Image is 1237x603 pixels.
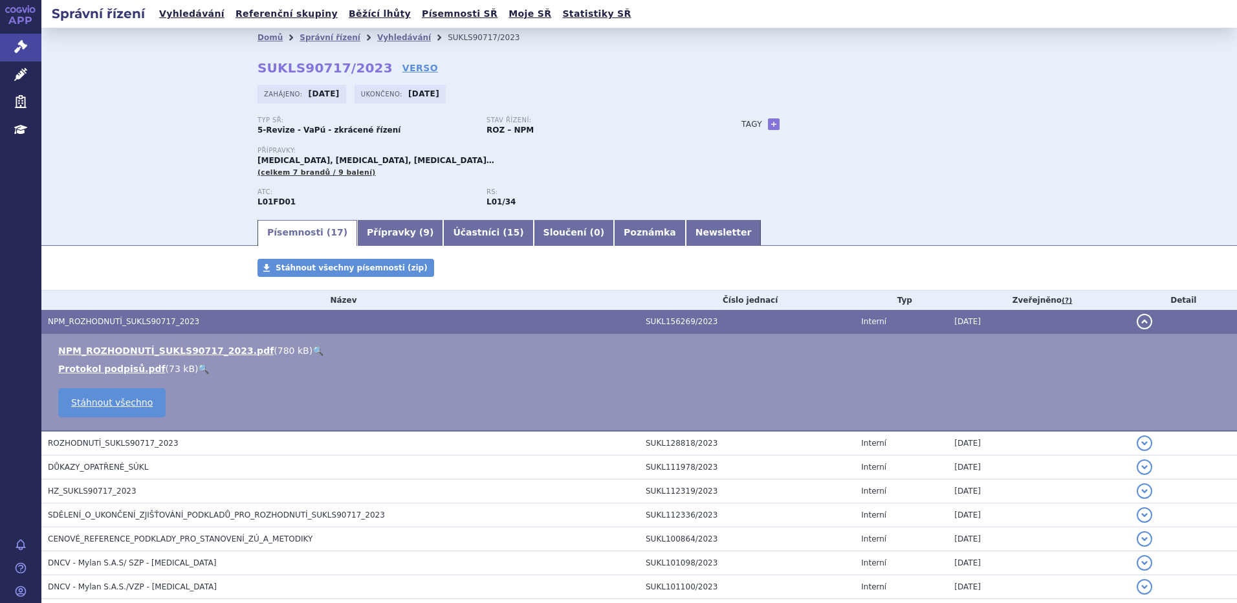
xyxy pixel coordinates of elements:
[48,582,217,591] span: DNCV - Mylan S.A.S./VZP - OGIVRI
[232,5,342,23] a: Referenční skupiny
[257,147,716,155] p: Přípravky:
[1137,435,1152,451] button: detail
[861,534,886,543] span: Interní
[48,463,148,472] span: DŮKAZY_OPATŘENÉ_SÚKL
[312,345,323,356] a: 🔍
[331,227,343,237] span: 17
[276,263,428,272] span: Stáhnout všechny písemnosti (zip)
[639,575,855,599] td: SUKL101100/2023
[948,455,1130,479] td: [DATE]
[1137,314,1152,329] button: detail
[534,220,614,246] a: Sloučení (0)
[639,551,855,575] td: SUKL101098/2023
[855,291,948,310] th: Typ
[639,527,855,551] td: SUKL100864/2023
[948,479,1130,503] td: [DATE]
[558,5,635,23] a: Statistiky SŘ
[257,259,434,277] a: Stáhnout všechny písemnosti (zip)
[48,317,199,326] span: NPM_ROZHODNUTÍ_SUKLS90717_2023
[309,89,340,98] strong: [DATE]
[1137,483,1152,499] button: detail
[257,156,494,165] span: [MEDICAL_DATA], [MEDICAL_DATA], [MEDICAL_DATA]…
[443,220,533,246] a: Účastníci (15)
[357,220,443,246] a: Přípravky (9)
[1062,296,1072,305] abbr: (?)
[948,291,1130,310] th: Zveřejněno
[1137,579,1152,595] button: detail
[418,5,501,23] a: Písemnosti SŘ
[300,33,360,42] a: Správní řízení
[507,227,520,237] span: 15
[1137,507,1152,523] button: detail
[58,364,166,374] a: Protokol podpisů.pdf
[377,33,431,42] a: Vyhledávání
[594,227,600,237] span: 0
[948,310,1130,334] td: [DATE]
[48,510,385,520] span: SDĚLENÍ_O_UKONČENÍ_ZJIŠŤOVÁNÍ_PODKLADŮ_PRO_ROZHODNUTÍ_SUKLS90717_2023
[639,503,855,527] td: SUKL112336/2023
[948,551,1130,575] td: [DATE]
[448,28,536,47] li: SUKLS90717/2023
[861,317,886,326] span: Interní
[58,388,166,417] a: Stáhnout všechno
[639,310,855,334] td: SUKL156269/2023
[257,33,283,42] a: Domů
[257,220,357,246] a: Písemnosti (17)
[505,5,555,23] a: Moje SŘ
[639,455,855,479] td: SUKL111978/2023
[58,344,1224,357] li: ( )
[686,220,761,246] a: Newsletter
[1137,555,1152,571] button: detail
[639,479,855,503] td: SUKL112319/2023
[487,197,516,206] strong: trastuzumab
[155,5,228,23] a: Vyhledávání
[861,558,886,567] span: Interní
[1130,291,1237,310] th: Detail
[48,439,179,448] span: ROZHODNUTÍ_SUKLS90717_2023
[408,89,439,98] strong: [DATE]
[41,291,639,310] th: Název
[861,463,886,472] span: Interní
[41,5,155,23] h2: Správní řízení
[487,126,534,135] strong: ROZ – NPM
[948,575,1130,599] td: [DATE]
[58,345,274,356] a: NPM_ROZHODNUTÍ_SUKLS90717_2023.pdf
[1137,459,1152,475] button: detail
[861,439,886,448] span: Interní
[361,89,405,99] span: Ukončeno:
[861,487,886,496] span: Interní
[948,527,1130,551] td: [DATE]
[48,487,137,496] span: HZ_SUKLS90717_2023
[768,118,780,130] a: +
[257,188,474,196] p: ATC:
[639,291,855,310] th: Číslo jednací
[861,510,886,520] span: Interní
[257,197,296,206] strong: TRASTUZUMAB
[614,220,686,246] a: Poznámka
[257,126,400,135] strong: 5-Revize - VaPú - zkrácené řízení
[264,89,305,99] span: Zahájeno:
[48,534,312,543] span: CENOVÉ_REFERENCE_PODKLADY_PRO_STANOVENÍ_ZÚ_A_METODIKY
[257,168,376,177] span: (celkem 7 brandů / 9 balení)
[1137,531,1152,547] button: detail
[169,364,195,374] span: 73 kB
[402,61,438,74] a: VERSO
[741,116,762,132] h3: Tagy
[423,227,430,237] span: 9
[487,116,703,124] p: Stav řízení:
[48,558,216,567] span: DNCV - Mylan S.A.S/ SZP - OGIVRI
[257,116,474,124] p: Typ SŘ:
[948,503,1130,527] td: [DATE]
[487,188,703,196] p: RS:
[948,431,1130,455] td: [DATE]
[861,582,886,591] span: Interní
[257,60,393,76] strong: SUKLS90717/2023
[345,5,415,23] a: Běžící lhůty
[58,362,1224,375] li: ( )
[278,345,309,356] span: 780 kB
[198,364,209,374] a: 🔍
[639,431,855,455] td: SUKL128818/2023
